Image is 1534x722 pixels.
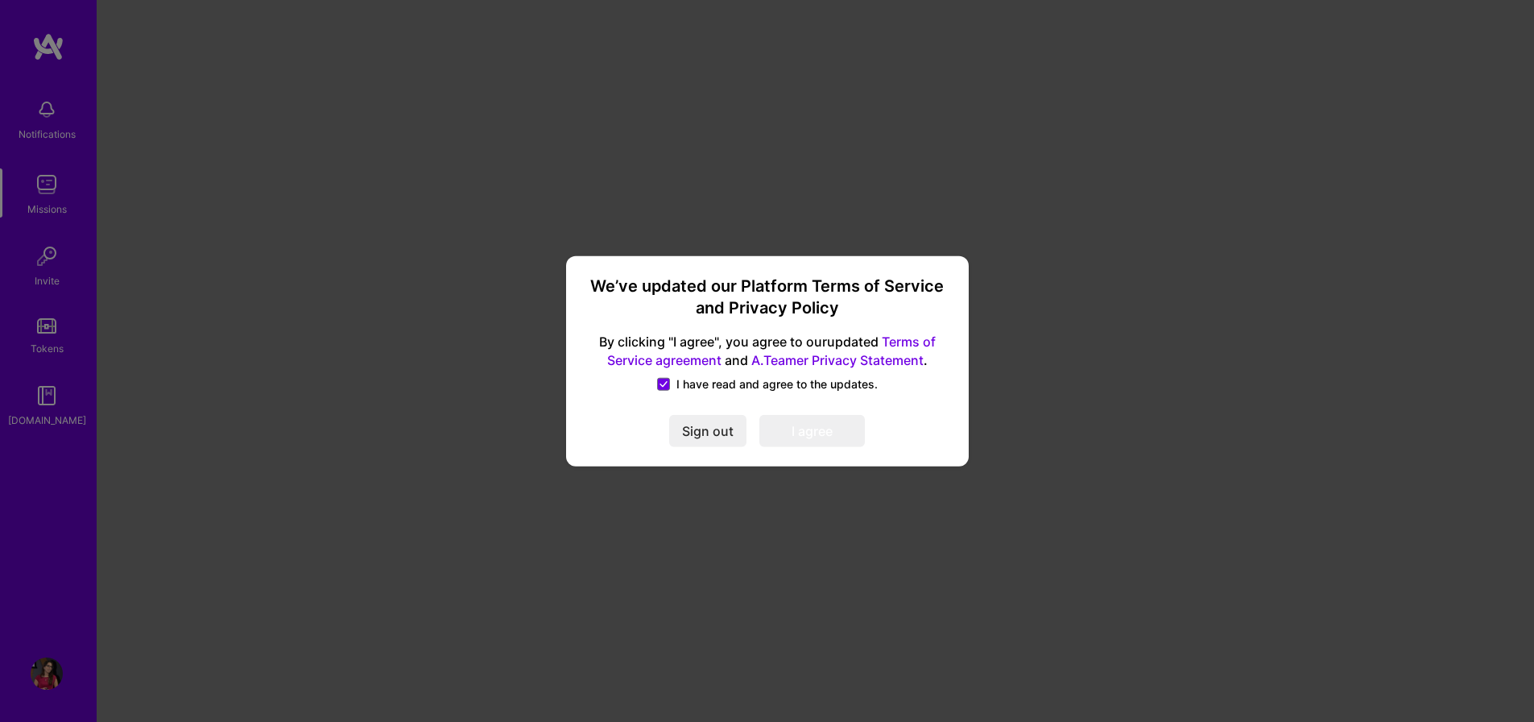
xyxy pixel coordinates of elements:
[585,276,949,320] h3: We’ve updated our Platform Terms of Service and Privacy Policy
[585,333,949,370] span: By clicking "I agree", you agree to our updated and .
[759,414,865,446] button: I agree
[676,376,878,392] span: I have read and agree to the updates.
[669,414,746,446] button: Sign out
[751,351,924,367] a: A.Teamer Privacy Statement
[607,334,936,368] a: Terms of Service agreement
